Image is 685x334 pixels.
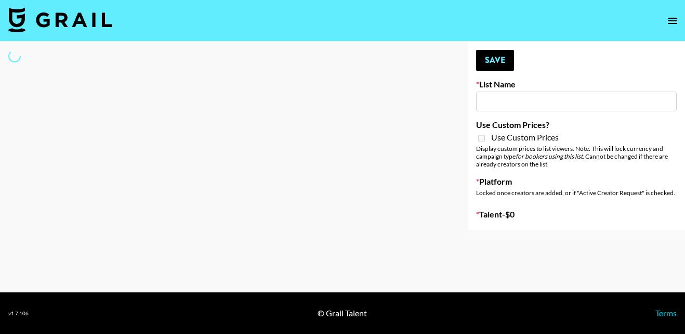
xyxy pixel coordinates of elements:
label: Use Custom Prices? [476,120,677,130]
button: Save [476,50,514,71]
label: Platform [476,176,677,187]
em: for bookers using this list [516,152,583,160]
span: Use Custom Prices [491,132,559,143]
div: v 1.7.106 [8,310,29,317]
button: open drawer [662,10,683,31]
img: Grail Talent [8,7,112,32]
div: Display custom prices to list viewers. Note: This will lock currency and campaign type . Cannot b... [476,145,677,168]
label: List Name [476,79,677,89]
label: Talent - $ 0 [476,209,677,220]
a: Terms [655,308,677,318]
div: © Grail Talent [318,308,367,318]
div: Locked once creators are added, or if "Active Creator Request" is checked. [476,189,677,197]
